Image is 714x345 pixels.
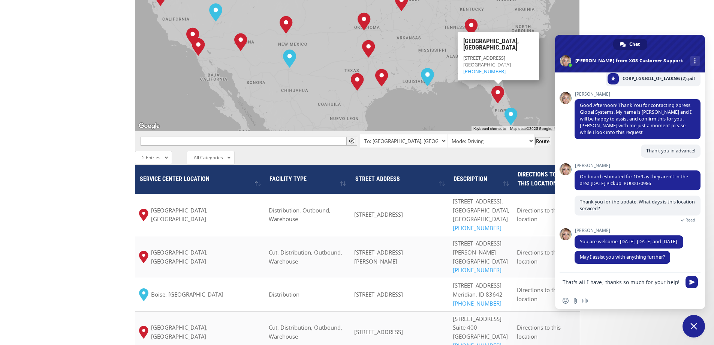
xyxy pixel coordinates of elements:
[453,291,503,298] span: Meridian, ID 83642
[349,139,354,143] span: 
[575,228,683,233] span: [PERSON_NAME]
[354,328,403,336] span: [STREET_ADDRESS]
[575,92,701,97] span: [PERSON_NAME]
[142,154,160,161] span: 5 Entries
[473,126,506,131] button: Keyboard shortcuts
[686,217,695,223] span: Read
[269,249,342,265] span: Cut, Distribution, Outbound, Warehouse
[192,38,205,56] div: San Diego, CA
[492,64,506,82] div: Jacksonville, FL
[283,50,296,68] div: El Paso, TX
[354,249,403,265] span: [STREET_ADDRESS][PERSON_NAME]
[580,238,678,245] span: You are welcome. [DATE], [DATE] and [DATE].
[518,171,557,187] span: Directions to this location
[137,121,162,131] a: Open this area in Google Maps (opens a new window)
[582,298,588,304] span: Audio message
[580,199,695,212] span: Thank you for the update. What days is this location serviced?
[504,107,518,125] div: Miami, FL
[629,39,640,50] span: Chat
[265,165,351,194] th: Facility Type : activate to sort column ascending
[350,165,449,194] th: Street Address: activate to sort column ascending
[135,165,265,194] th: Service center location : activate to sort column descending
[421,68,434,86] div: New Orleans, LA
[580,173,688,187] span: On board estimated for 10/9 as they aren't in the area [DATE] Pickup: PU00070986
[355,175,400,182] span: Street Address
[463,38,533,54] h3: [GEOGRAPHIC_DATA], [GEOGRAPHIC_DATA]
[194,154,223,161] span: All Categories
[346,137,357,146] button: 
[151,206,261,224] span: [GEOGRAPHIC_DATA], [GEOGRAPHIC_DATA]
[137,121,162,131] img: Google
[351,73,364,91] div: San Antonio, TX
[453,324,477,331] span: Suite 400
[354,291,403,298] span: [STREET_ADDRESS]
[683,315,705,337] div: Close chat
[491,86,504,104] div: Lakeland, FL
[510,127,562,131] span: Map data ©2025 Google, INEGI
[453,257,509,275] div: [GEOGRAPHIC_DATA]
[269,175,307,182] span: Facility Type
[358,12,371,30] div: Oklahoma City, OK
[453,282,501,289] span: [STREET_ADDRESS]
[517,206,561,223] span: Directions to this location
[535,137,550,145] button: Route
[690,56,700,66] div: More channels
[453,239,509,257] div: [STREET_ADDRESS][PERSON_NAME]
[362,40,375,58] div: Dallas, TX
[530,35,536,40] span: Close
[463,61,510,68] span: [GEOGRAPHIC_DATA]
[151,290,223,299] span: Boise, [GEOGRAPHIC_DATA]
[463,54,505,61] span: [STREET_ADDRESS]
[563,298,569,304] span: Insert an emoji
[517,324,561,340] span: Directions to this location
[139,288,148,301] img: XGS_Icon_Map_Pin_Aqua.png
[646,148,695,154] span: Thank you in advance!
[580,254,665,260] span: May I assist you with anything further?
[354,211,403,218] span: [STREET_ADDRESS]
[209,3,222,21] div: Las Vegas, NV
[517,286,561,303] span: Directions to this location
[613,39,647,50] div: Chat
[563,279,681,292] textarea: Compose your message...
[454,175,487,182] span: Description
[234,33,247,51] div: Phoenix, AZ
[575,163,701,168] span: [PERSON_NAME]
[151,248,261,266] span: [GEOGRAPHIC_DATA], [GEOGRAPHIC_DATA]
[139,251,148,263] img: xgs-icon-map-pin-red.svg
[453,300,501,307] a: [PHONE_NUMBER]
[580,102,692,136] span: Good Afternoon! Thank You for contacting Xpress Global Systems. My name is [PERSON_NAME] and I wi...
[269,206,331,223] span: Distribution, Outbound, Warehouse
[375,69,388,87] div: Houston, TX
[453,315,501,322] span: [STREET_ADDRESS]
[186,27,199,45] div: Chino, CA
[280,16,293,34] div: Albuquerque, NM
[139,209,148,221] img: xgs-icon-map-pin-red.svg
[269,324,342,340] span: Cut, Distribution, Outbound, Warehouse
[453,224,501,232] a: [PHONE_NUMBER]
[465,18,478,36] div: Tunnel Hill, GA
[140,175,210,182] span: Service center location
[517,249,561,265] span: Directions to this location
[463,68,505,75] a: [PHONE_NUMBER]
[453,266,501,274] a: [PHONE_NUMBER]
[572,298,578,304] span: Send a file
[453,197,509,233] p: [STREET_ADDRESS], [GEOGRAPHIC_DATA], [GEOGRAPHIC_DATA]
[686,276,698,288] span: Send
[139,326,148,338] img: xgs-icon-map-pin-red.svg
[151,323,261,341] span: [GEOGRAPHIC_DATA], [GEOGRAPHIC_DATA]
[453,333,508,340] span: [GEOGRAPHIC_DATA]
[449,165,513,194] th: Description : activate to sort column ascending
[269,291,299,298] span: Distribution
[513,165,580,194] th: Directions to this location: activate to sort column ascending
[623,75,695,82] span: CORP_LGS.BILL_OF_LADING (2).pdf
